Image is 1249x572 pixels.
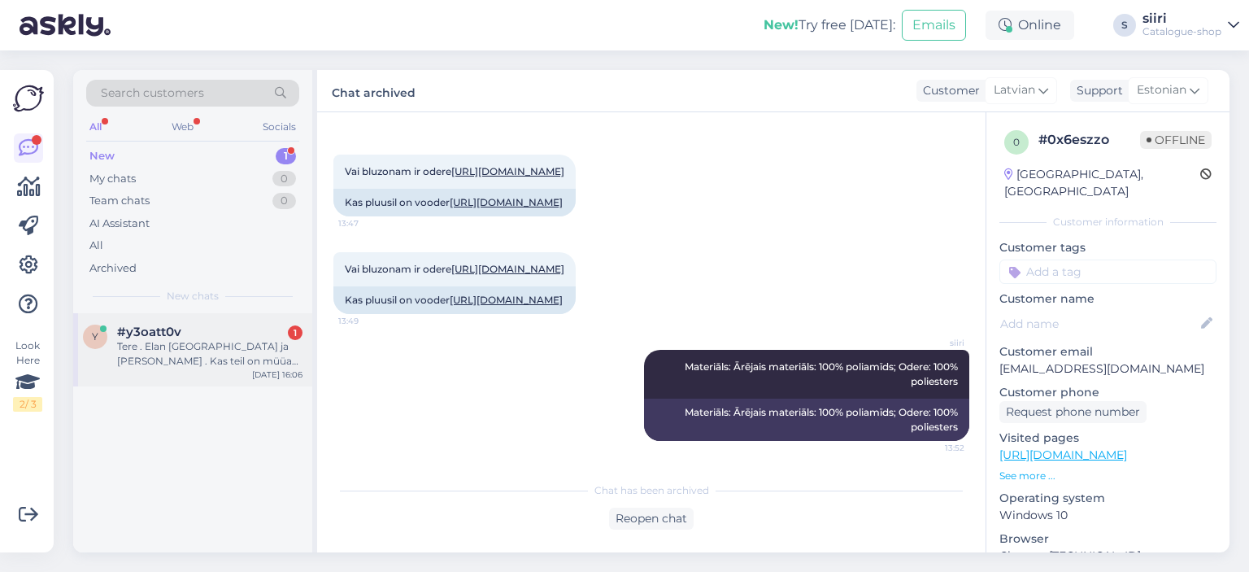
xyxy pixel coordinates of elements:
[333,286,576,314] div: Kas pluusil on vooder
[999,490,1216,507] p: Operating system
[999,215,1216,229] div: Customer information
[999,507,1216,524] p: Windows 10
[338,217,399,229] span: 13:47
[999,290,1216,308] p: Customer name
[333,189,576,216] div: Kas pluusil on vooder
[1142,12,1221,25] div: siiri
[450,196,563,208] a: [URL][DOMAIN_NAME]
[986,11,1074,40] div: Online
[450,294,563,306] a: [URL][DOMAIN_NAME]
[1142,25,1221,38] div: Catalogue-shop
[345,165,564,177] span: Vai bluzonam ir odere
[999,469,1216,483] p: See more ...
[276,148,296,164] div: 1
[902,10,966,41] button: Emails
[86,116,105,138] div: All
[1004,166,1200,200] div: [GEOGRAPHIC_DATA], [GEOGRAPHIC_DATA]
[89,238,103,254] div: All
[89,193,150,209] div: Team chats
[1000,315,1198,333] input: Add name
[288,325,302,340] div: 1
[916,82,980,99] div: Customer
[1070,82,1123,99] div: Support
[685,360,960,387] span: Materiāls: Ārējais materiāls: 100% poliamīds; Odere: 100% poliesters
[338,315,399,327] span: 13:49
[994,81,1035,99] span: Latvian
[764,17,799,33] b: New!
[999,360,1216,378] p: [EMAIL_ADDRESS][DOMAIN_NAME]
[89,260,137,277] div: Archived
[1142,12,1239,38] a: siiriCatalogue-shop
[999,548,1216,565] p: Chrome [TECHNICAL_ID]
[13,397,42,412] div: 2 / 3
[999,343,1216,360] p: Customer email
[1013,136,1020,148] span: 0
[101,85,204,102] span: Search customers
[252,369,302,381] div: [DATE] 16:06
[92,330,98,343] span: y
[451,263,564,275] a: [URL][DOMAIN_NAME]
[259,116,299,138] div: Socials
[168,116,197,138] div: Web
[1137,81,1186,99] span: Estonian
[1113,14,1136,37] div: S
[451,165,564,177] a: [URL][DOMAIN_NAME]
[999,401,1147,423] div: Request phone number
[13,338,42,412] div: Look Here
[13,83,44,114] img: Askly Logo
[89,148,115,164] div: New
[999,531,1216,548] p: Browser
[117,325,181,339] span: #y3oatt0v
[999,448,1127,462] a: [URL][DOMAIN_NAME]
[999,260,1216,284] input: Add a tag
[345,263,564,275] span: Vai bluzonam ir odere
[89,216,150,232] div: AI Assistant
[999,430,1216,447] p: Visited pages
[903,442,964,454] span: 13:52
[764,15,895,35] div: Try free [DATE]:
[999,384,1216,401] p: Customer phone
[999,239,1216,256] p: Customer tags
[167,289,219,303] span: New chats
[1140,131,1212,149] span: Offline
[594,483,709,498] span: Chat has been archived
[609,508,694,530] div: Reopen chat
[272,193,296,209] div: 0
[117,339,302,369] div: Tere . Elan [GEOGRAPHIC_DATA] ja [PERSON_NAME] . Kas teil on müüa pikki kickpoksi pükse ? Suuruse...
[89,171,136,187] div: My chats
[903,337,964,349] span: siiri
[1038,130,1140,150] div: # 0x6eszzo
[644,399,969,441] div: Materiāls: Ārējais materiāls: 100% poliamīds; Odere: 100% poliesters
[272,171,296,187] div: 0
[332,80,416,102] label: Chat archived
